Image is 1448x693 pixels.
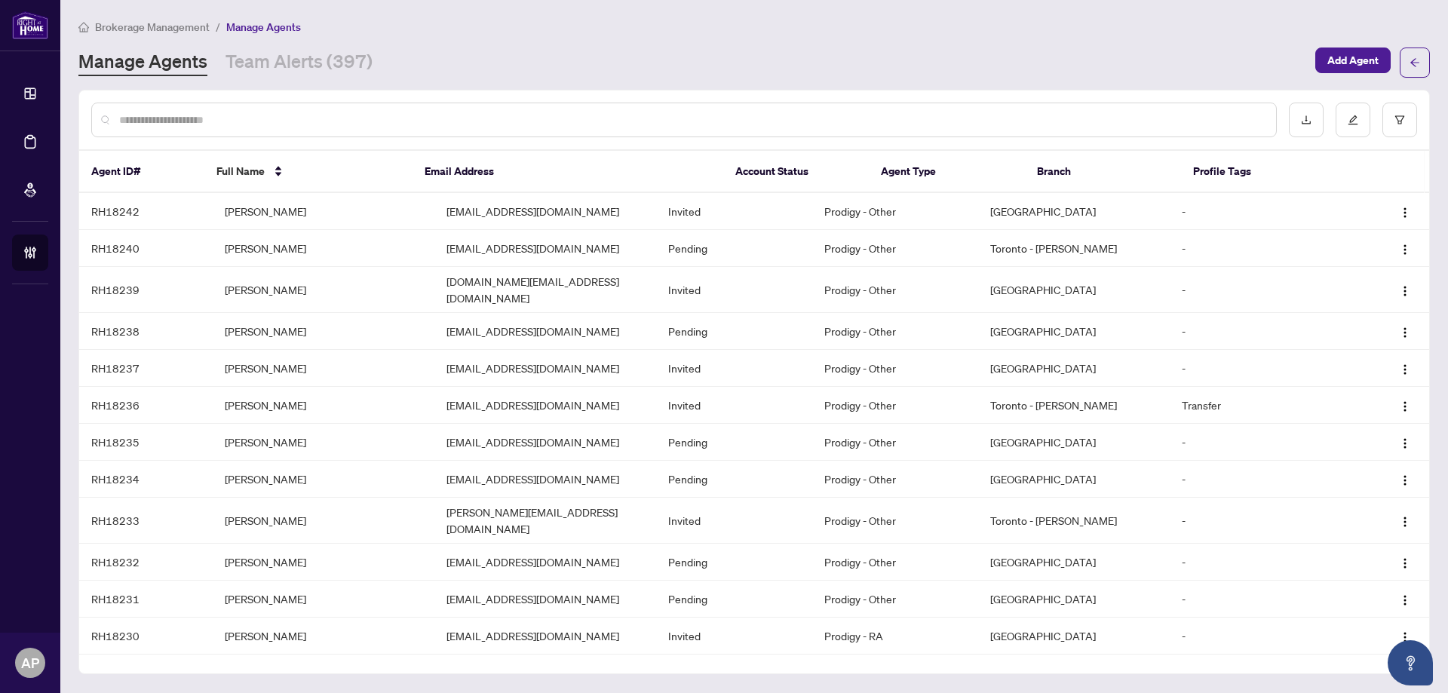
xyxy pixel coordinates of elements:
td: Toronto - [PERSON_NAME] [978,230,1169,267]
td: [EMAIL_ADDRESS][DOMAIN_NAME] [434,618,656,655]
button: Add Agent [1315,48,1391,73]
td: Invited [656,498,811,544]
button: Logo [1393,278,1417,302]
button: Logo [1393,393,1417,417]
button: Logo [1393,624,1417,648]
td: [PERSON_NAME][EMAIL_ADDRESS][DOMAIN_NAME] [434,498,656,544]
button: Logo [1393,319,1417,343]
td: RH18231 [79,581,213,618]
td: [PERSON_NAME] [213,618,434,655]
td: [EMAIL_ADDRESS][DOMAIN_NAME] [434,461,656,498]
td: [PERSON_NAME] [213,581,434,618]
td: Invited [656,618,811,655]
td: RH18240 [79,230,213,267]
button: Open asap [1388,640,1433,685]
td: Toronto - [PERSON_NAME] [978,387,1169,424]
td: - [1170,267,1358,313]
span: edit [1348,115,1358,125]
td: Toronto - [PERSON_NAME] [978,498,1169,544]
td: [PERSON_NAME] [213,313,434,350]
td: RH18233 [79,498,213,544]
td: Pending [656,581,811,618]
td: - [1170,350,1358,387]
td: RH18242 [79,193,213,230]
img: logo [12,11,48,39]
th: Profile Tags [1181,151,1358,193]
button: edit [1336,103,1370,137]
img: Logo [1399,363,1411,376]
img: Logo [1399,244,1411,256]
td: Transfer [1170,387,1358,424]
td: Pending [656,313,811,350]
img: Logo [1399,631,1411,643]
td: [GEOGRAPHIC_DATA] [978,655,1169,691]
td: [GEOGRAPHIC_DATA] [978,618,1169,655]
td: [EMAIL_ADDRESS][DOMAIN_NAME] [434,544,656,581]
td: [EMAIL_ADDRESS][DOMAIN_NAME] [434,387,656,424]
button: Logo [1393,356,1417,380]
td: RH18238 [79,313,213,350]
td: [PERSON_NAME] [213,267,434,313]
td: - [1170,461,1358,498]
span: Brokerage Management [95,20,210,34]
li: / [216,18,220,35]
td: Prodigy - Other [812,581,979,618]
td: Pending [656,424,811,461]
td: Prodigy - Other [812,267,979,313]
td: Prodigy - Other [812,387,979,424]
td: [GEOGRAPHIC_DATA] [978,461,1169,498]
span: arrow-left [1410,57,1420,68]
td: Invited [656,350,811,387]
td: RH18236 [79,387,213,424]
button: Logo [1393,199,1417,223]
td: Prodigy - Other [812,424,979,461]
td: [GEOGRAPHIC_DATA] [978,193,1169,230]
td: [EMAIL_ADDRESS][DOMAIN_NAME] [434,230,656,267]
td: [PERSON_NAME] [213,387,434,424]
td: Pending [656,230,811,267]
td: [PERSON_NAME] [213,193,434,230]
td: [PERSON_NAME] [213,461,434,498]
td: [PERSON_NAME] [213,350,434,387]
td: [PERSON_NAME] [213,655,434,691]
img: Logo [1399,516,1411,528]
img: Logo [1399,557,1411,569]
button: Logo [1393,236,1417,260]
img: Logo [1399,474,1411,486]
td: New Registrant [1170,655,1358,691]
td: [DOMAIN_NAME][EMAIL_ADDRESS][DOMAIN_NAME] [434,267,656,313]
span: Add Agent [1327,48,1379,72]
img: Logo [1399,400,1411,412]
button: Logo [1393,508,1417,532]
button: Logo [1393,550,1417,574]
span: home [78,22,89,32]
td: - [1170,193,1358,230]
td: Prodigy - Other [812,313,979,350]
td: Pending [656,544,811,581]
td: [EMAIL_ADDRESS][DOMAIN_NAME] [434,424,656,461]
img: Logo [1399,327,1411,339]
td: - [1170,424,1358,461]
th: Account Status [723,151,869,193]
th: Email Address [413,151,723,193]
td: RH18230 [79,618,213,655]
td: [GEOGRAPHIC_DATA] [978,544,1169,581]
th: Agent ID# [79,151,204,193]
button: Logo [1393,467,1417,491]
td: [EMAIL_ADDRESS][DOMAIN_NAME] [434,350,656,387]
td: [GEOGRAPHIC_DATA] [978,267,1169,313]
td: Invited [656,387,811,424]
td: [GEOGRAPHIC_DATA] [978,350,1169,387]
img: Logo [1399,437,1411,449]
td: Prodigy - Other [812,461,979,498]
td: RH18229 [79,655,213,691]
img: Logo [1399,285,1411,297]
td: [EMAIL_ADDRESS][DOMAIN_NAME] [434,313,656,350]
td: Prodigy - Other [812,230,979,267]
td: Prodigy - Other [812,498,979,544]
img: Logo [1399,207,1411,219]
td: Invited [656,193,811,230]
span: filter [1394,115,1405,125]
td: New Registrant [812,655,979,691]
a: Team Alerts (397) [225,49,373,76]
